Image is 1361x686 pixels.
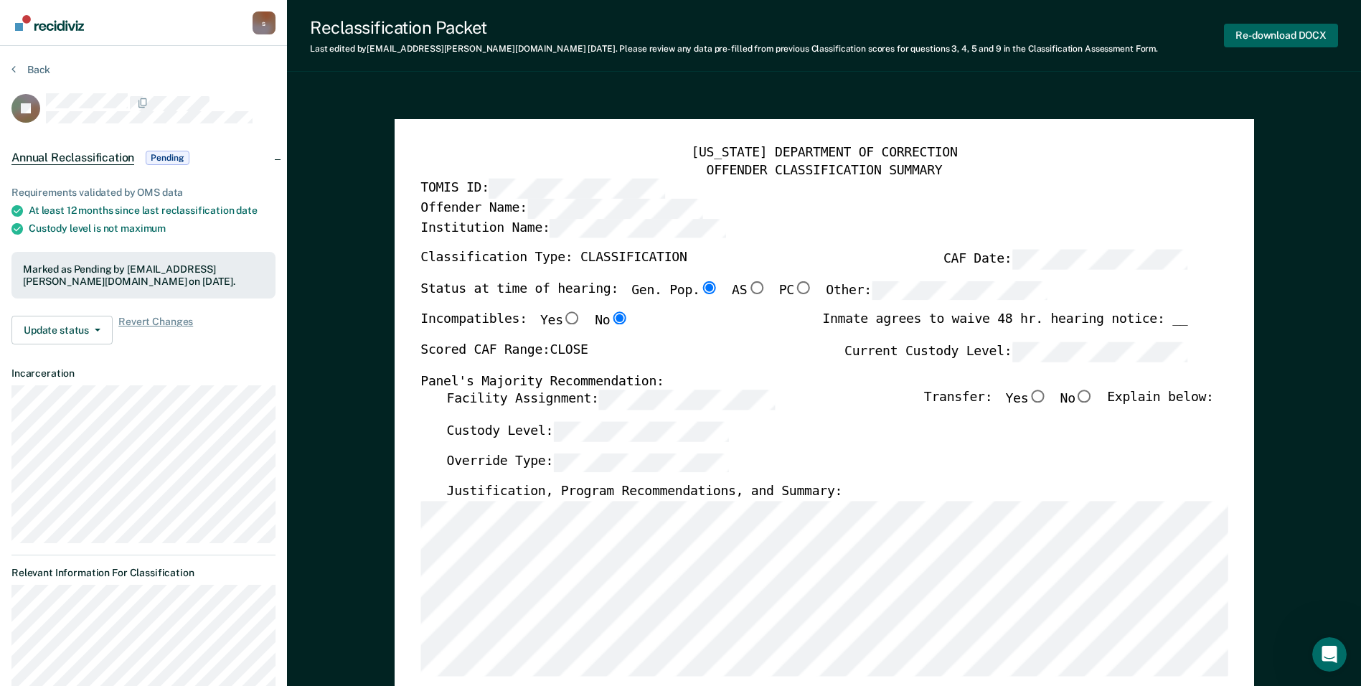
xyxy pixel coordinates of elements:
[446,453,729,472] label: Override Type:
[489,179,664,199] input: TOMIS ID:
[310,17,1158,38] div: Reclassification Packet
[420,373,1187,390] div: Panel's Majority Recommendation:
[872,281,1047,301] input: Other:
[732,281,766,301] label: AS
[11,187,276,199] div: Requirements validated by OMS data
[595,312,628,331] label: No
[826,281,1047,301] label: Other:
[778,281,812,301] label: PC
[420,199,703,218] label: Offender Name:
[29,222,276,235] div: Custody level is not
[420,162,1228,179] div: OFFENDER CLASSIFICATION SUMMARY
[420,218,725,238] label: Institution Name:
[420,250,687,269] label: Classification Type: CLASSIFICATION
[550,218,725,238] input: Institution Name:
[420,179,664,199] label: TOMIS ID:
[11,316,113,344] button: Update status
[15,15,84,31] img: Recidiviz
[588,44,615,54] span: [DATE]
[1224,24,1338,47] button: Re-download DOCX
[794,281,813,294] input: PC
[822,312,1187,342] div: Inmate agrees to waive 48 hr. hearing notice: __
[553,453,729,472] input: Override Type:
[1005,390,1047,410] label: Yes
[29,205,276,217] div: At least 12 months since last reclassification
[631,281,719,301] label: Gen. Pop.
[1075,390,1094,403] input: No
[598,390,774,410] input: Facility Assignment:
[310,44,1158,54] div: Last edited by [EMAIL_ADDRESS][PERSON_NAME][DOMAIN_NAME] . Please review any data pre-filled from...
[924,390,1214,422] div: Transfer: Explain below:
[146,151,189,165] span: Pending
[943,250,1187,269] label: CAF Date:
[121,222,166,234] span: maximum
[420,342,588,362] label: Scored CAF Range: CLOSE
[446,390,774,410] label: Facility Assignment:
[1312,637,1347,672] iframe: Intercom live chat
[700,281,718,294] input: Gen. Pop.
[446,484,842,502] label: Justification, Program Recommendations, and Summary:
[844,342,1187,362] label: Current Custody Level:
[747,281,766,294] input: AS
[23,263,264,288] div: Marked as Pending by [EMAIL_ADDRESS][PERSON_NAME][DOMAIN_NAME] on [DATE].
[562,312,581,325] input: Yes
[253,11,276,34] button: Profile dropdown button
[446,422,729,441] label: Custody Level:
[610,312,628,325] input: No
[540,312,582,331] label: Yes
[1060,390,1093,410] label: No
[11,567,276,579] dt: Relevant Information For Classification
[420,312,628,342] div: Incompatibles:
[553,422,729,441] input: Custody Level:
[11,63,50,76] button: Back
[11,151,134,165] span: Annual Reclassification
[1012,342,1187,362] input: Current Custody Level:
[1012,250,1187,269] input: CAF Date:
[420,281,1047,313] div: Status at time of hearing:
[236,205,257,216] span: date
[253,11,276,34] div: s
[118,316,193,344] span: Revert Changes
[527,199,702,218] input: Offender Name:
[1028,390,1047,403] input: Yes
[420,145,1228,162] div: [US_STATE] DEPARTMENT OF CORRECTION
[11,367,276,380] dt: Incarceration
